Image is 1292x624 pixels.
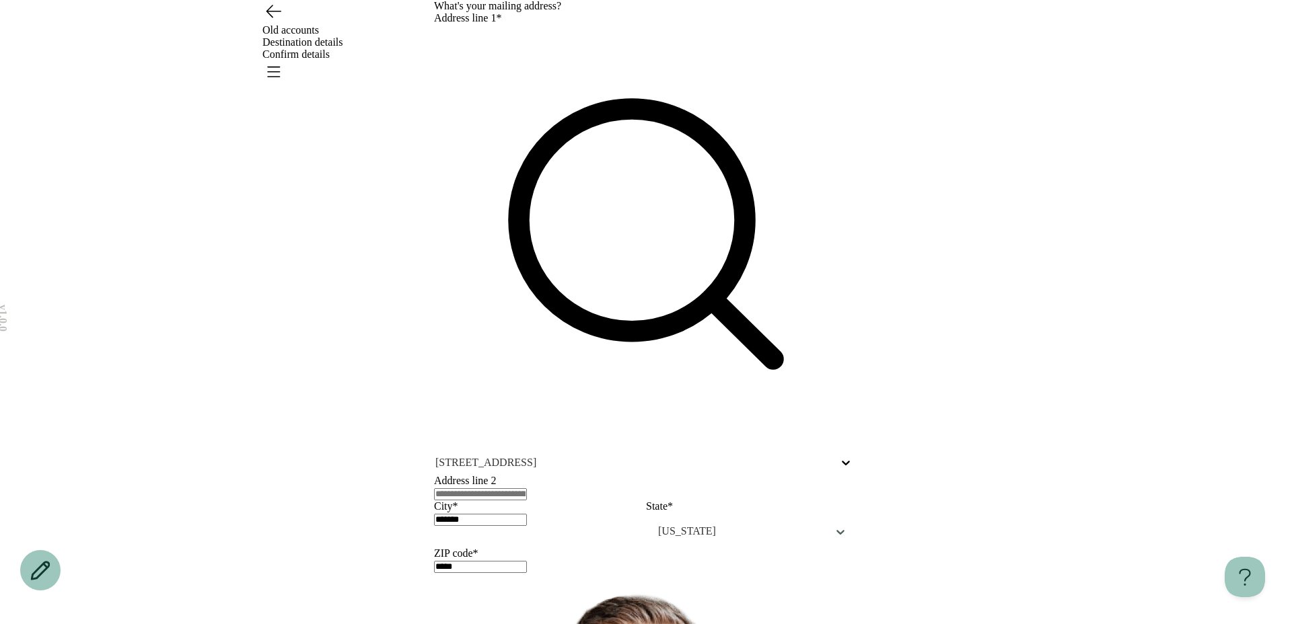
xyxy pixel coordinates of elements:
label: City* [434,500,458,512]
span: Old accounts [262,24,319,36]
label: State* [646,500,673,512]
span: Destination details [262,36,343,48]
iframe: Help Scout Beacon - Open [1225,557,1265,597]
button: Open menu [262,61,284,82]
label: Address line 2 [434,475,496,486]
label: ZIP code* [434,547,478,559]
span: Confirm details [262,48,330,60]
